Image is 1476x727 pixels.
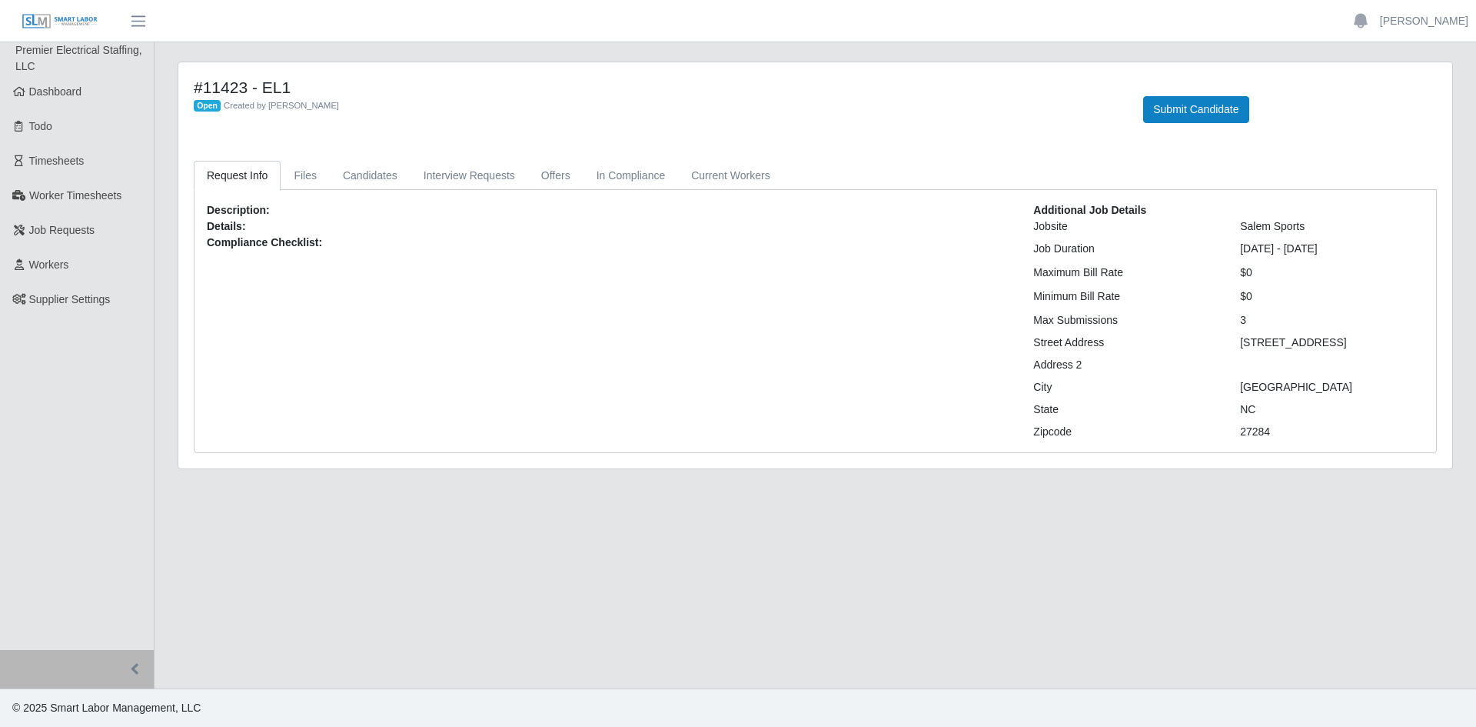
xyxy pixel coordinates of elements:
img: SLM Logo [22,13,98,30]
div: $0 [1228,288,1435,305]
div: $0 [1228,265,1435,281]
div: State [1022,402,1228,418]
span: Open [194,100,221,112]
a: In Compliance [583,161,679,191]
b: Description: [207,204,270,216]
b: Compliance Checklist: [207,236,322,248]
span: © 2025 Smart Labor Management, LLC [12,702,201,714]
a: [PERSON_NAME] [1380,13,1468,29]
span: Supplier Settings [29,293,111,305]
div: Zipcode [1022,424,1228,440]
a: Candidates [330,161,411,191]
div: [DATE] - [DATE] [1228,241,1435,257]
div: Jobsite [1022,218,1228,235]
div: Street Address [1022,335,1228,351]
a: Offers [528,161,583,191]
div: Salem Sports [1228,218,1435,235]
h4: #11423 - EL1 [194,78,1120,97]
span: Timesheets [29,155,85,167]
span: Workers [29,258,69,271]
div: Max Submissions [1022,312,1228,328]
a: Files [281,161,330,191]
span: Created by [PERSON_NAME] [224,101,339,110]
div: NC [1228,402,1435,418]
div: 3 [1228,312,1435,328]
b: Details: [207,220,246,232]
span: Dashboard [29,85,82,98]
button: Submit Candidate [1143,96,1248,123]
div: City [1022,379,1228,395]
a: Current Workers [678,161,783,191]
div: Minimum Bill Rate [1022,288,1228,305]
a: Request Info [194,161,281,191]
div: Address 2 [1022,357,1228,373]
span: Worker Timesheets [29,189,121,202]
span: Todo [29,120,52,132]
b: Additional Job Details [1033,204,1146,216]
div: [STREET_ADDRESS] [1228,335,1435,351]
div: 27284 [1228,424,1435,440]
div: Job Duration [1022,241,1228,257]
div: Maximum Bill Rate [1022,265,1228,281]
span: Premier Electrical Staffing, LLC [15,44,142,72]
div: [GEOGRAPHIC_DATA] [1228,379,1435,395]
a: Interview Requests [411,161,528,191]
span: Job Requests [29,224,95,236]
